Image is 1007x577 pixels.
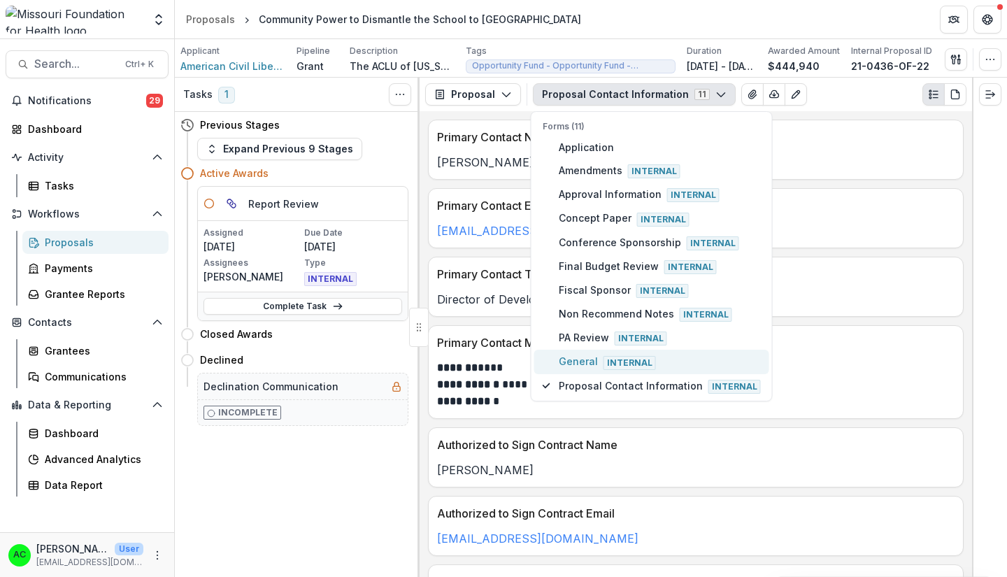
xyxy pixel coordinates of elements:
[203,379,338,394] h5: Declination Communication
[944,83,966,106] button: PDF view
[437,197,949,214] p: Primary Contact Email
[922,83,945,106] button: Plaintext view
[437,129,949,145] p: Primary Contact Name
[304,272,357,286] span: INTERNAL
[180,45,220,57] p: Applicant
[559,330,761,346] span: PA Review
[203,257,301,269] p: Assignees
[533,83,736,106] button: Proposal Contact Information11
[559,378,761,394] span: Proposal Contact Information
[6,311,169,334] button: Open Contacts
[472,61,669,71] span: Opportunity Fund - Opportunity Fund - Grants/Contracts
[180,59,285,73] a: American Civil Liberties Union Of [US_STATE] Foundation
[22,473,169,497] a: Data Report
[28,152,146,164] span: Activity
[637,213,690,227] span: Internal
[6,394,169,416] button: Open Data & Reporting
[6,50,169,78] button: Search...
[768,59,820,73] p: $444,940
[6,90,169,112] button: Notifications29
[559,259,761,274] span: Final Budget Review
[203,239,301,254] p: [DATE]
[197,138,362,160] button: Expand Previous 9 Stages
[218,87,235,104] span: 1
[200,352,243,367] h4: Declined
[259,12,581,27] div: Community Power to Dismantle the School to [GEOGRAPHIC_DATA]
[636,284,689,298] span: Internal
[203,227,301,239] p: Assigned
[940,6,968,34] button: Partners
[45,178,157,193] div: Tasks
[45,261,157,276] div: Payments
[304,239,402,254] p: [DATE]
[350,59,455,73] p: The ACLU of [US_STATE] Foundation seeks to partner with the community to disrupt the school to pr...
[45,478,157,492] div: Data Report
[851,59,929,73] p: 21-0436-OF-22
[180,9,241,29] a: Proposals
[28,95,146,107] span: Notifications
[466,45,487,57] p: Tags
[22,365,169,388] a: Communications
[304,227,402,239] p: Due Date
[543,120,761,133] p: Forms (11)
[687,45,722,57] p: Duration
[22,174,169,197] a: Tasks
[437,505,949,522] p: Authorized to Sign Contract Email
[22,283,169,306] a: Grantee Reports
[45,235,157,250] div: Proposals
[34,57,117,71] span: Search...
[122,57,157,72] div: Ctrl + K
[851,45,932,57] p: Internal Proposal ID
[437,154,955,171] p: [PERSON_NAME]
[22,231,169,254] a: Proposals
[45,369,157,384] div: Communications
[115,543,143,555] p: User
[45,287,157,301] div: Grantee Reports
[6,6,143,34] img: Missouri Foundation for Health logo
[28,208,146,220] span: Workflows
[36,541,109,556] p: [PERSON_NAME]
[45,426,157,441] div: Dashboard
[183,89,213,101] h3: Tasks
[389,83,411,106] button: Toggle View Cancelled Tasks
[741,83,764,106] button: View Attached Files
[687,236,739,250] span: Internal
[45,452,157,466] div: Advanced Analytics
[437,462,955,478] p: [PERSON_NAME]
[680,308,732,322] span: Internal
[708,380,761,394] span: Internal
[559,187,761,202] span: Approval Information
[200,327,273,341] h4: Closed Awards
[28,317,146,329] span: Contacts
[220,192,243,215] button: View dependent tasks
[22,339,169,362] a: Grantees
[13,550,26,560] div: Alyssa Curran
[6,146,169,169] button: Open Activity
[22,257,169,280] a: Payments
[149,547,166,564] button: More
[437,291,955,308] p: Director of Development
[6,203,169,225] button: Open Workflows
[149,6,169,34] button: Open entity switcher
[437,334,949,351] p: Primary Contact Metadata
[667,188,720,202] span: Internal
[203,298,402,315] a: Complete Task
[559,354,761,369] span: General
[146,94,163,108] span: 29
[559,140,761,155] span: Application
[425,83,521,106] button: Proposal
[437,266,949,283] p: Primary Contact Title
[248,197,319,211] h5: Report Review
[559,235,761,250] span: Conference Sponsorship
[559,211,761,226] span: Concept Paper
[559,163,761,178] span: Amendments
[28,399,146,411] span: Data & Reporting
[22,422,169,445] a: Dashboard
[559,306,761,322] span: Non Recommend Notes
[437,532,638,546] a: [EMAIL_ADDRESS][DOMAIN_NAME]
[437,436,949,453] p: Authorized to Sign Contract Name
[22,448,169,471] a: Advanced Analytics
[28,122,157,136] div: Dashboard
[350,45,398,57] p: Description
